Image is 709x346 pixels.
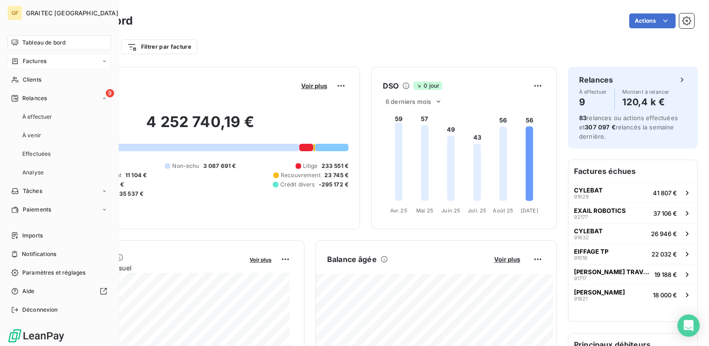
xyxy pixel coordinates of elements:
span: Effectuées [22,150,51,158]
span: -35 537 € [116,190,143,198]
a: Aide [7,284,111,299]
tspan: Juin 25 [441,207,460,214]
span: 6 derniers mois [386,98,431,105]
div: GF [7,6,22,20]
button: Voir plus [298,82,330,90]
span: Imports [22,231,43,240]
span: Voir plus [301,82,327,90]
tspan: Août 25 [493,207,513,214]
h6: Relances [579,74,613,85]
button: CYLEBAT9163226 946 € [568,223,697,243]
span: 92177 [574,214,588,220]
span: [PERSON_NAME] TRAVAUX PRESSION [574,268,651,276]
span: 91821 [574,296,587,301]
span: 19 188 € [654,271,677,278]
span: Aide [22,287,35,295]
span: Notifications [22,250,56,258]
span: Factures [23,57,46,65]
h6: Balance âgée [327,254,377,265]
span: Clients [23,76,41,84]
button: CYLEBAT9162941 807 € [568,182,697,203]
span: À venir [22,131,41,140]
tspan: Juil. 25 [468,207,486,214]
button: [PERSON_NAME] TRAVAUX PRESSION9171719 188 € [568,264,697,284]
span: Paiements [23,205,51,214]
span: 91018 [574,255,587,261]
span: 11 104 € [125,171,147,179]
span: Paramètres et réglages [22,269,85,277]
tspan: Avr. 25 [390,207,407,214]
span: -295 172 € [319,180,349,189]
span: CYLEBAT [574,186,603,194]
span: Tâches [23,187,42,195]
button: Voir plus [491,255,523,263]
span: Tableau de bord [22,38,65,47]
span: À effectuer [22,113,52,121]
span: 0 jour [413,82,442,90]
span: À effectuer [579,89,607,95]
span: Voir plus [250,256,271,263]
span: 9 [106,89,114,97]
span: 41 807 € [653,189,677,197]
span: 233 551 € [322,162,348,170]
span: 26 946 € [651,230,677,237]
span: Non-échu [172,162,199,170]
span: Recouvrement [281,171,321,179]
span: 3 087 691 € [203,162,236,170]
span: 91632 [574,235,589,240]
span: 307 097 € [585,123,615,131]
span: GRAITEC [GEOGRAPHIC_DATA] [26,9,118,17]
button: Voir plus [247,255,274,263]
span: Litige [303,162,318,170]
h2: 4 252 740,19 € [52,113,348,141]
span: [PERSON_NAME] [574,288,625,296]
div: Open Intercom Messenger [677,314,700,337]
h6: DSO [383,80,399,91]
span: EXAIL ROBOTICS [574,207,626,214]
span: 23 745 € [324,171,348,179]
span: Déconnexion [22,306,58,314]
h4: 9 [579,95,607,109]
span: 22 032 € [651,250,677,258]
span: Voir plus [494,256,520,263]
span: Crédit divers [280,180,315,189]
button: EIFFAGE TP9101822 032 € [568,243,697,264]
span: 91717 [574,276,587,281]
button: EXAIL ROBOTICS9217737 106 € [568,203,697,223]
button: Actions [629,13,676,28]
tspan: [DATE] [521,207,538,214]
img: Logo LeanPay [7,328,65,343]
span: Analyse [22,168,44,177]
span: Relances [22,94,47,103]
span: 83 [579,114,587,122]
h6: Factures échues [568,160,697,182]
span: relances ou actions effectuées et relancés la semaine dernière. [579,114,678,140]
button: Filtrer par facture [121,39,197,54]
span: Montant à relancer [622,89,670,95]
h4: 120,4 k € [622,95,670,109]
span: 18 000 € [653,291,677,299]
span: Chiffre d'affaires mensuel [52,263,243,273]
span: 91629 [574,194,589,199]
span: 37 106 € [653,210,677,217]
button: [PERSON_NAME]9182118 000 € [568,284,697,305]
span: EIFFAGE TP [574,248,608,255]
span: CYLEBAT [574,227,603,235]
tspan: Mai 25 [416,207,433,214]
